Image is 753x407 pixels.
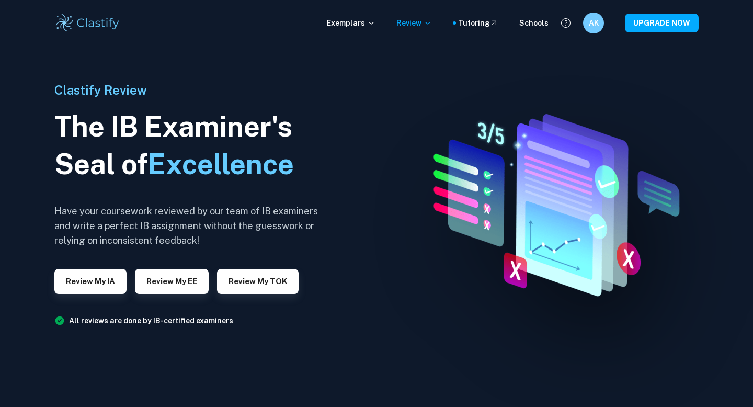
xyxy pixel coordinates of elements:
button: Review my TOK [217,269,299,294]
button: UPGRADE NOW [625,14,699,32]
p: Review [396,17,432,29]
button: Review my IA [54,269,127,294]
p: Exemplars [327,17,375,29]
img: Clastify logo [54,13,121,33]
h1: The IB Examiner's Seal of [54,108,326,183]
button: Help and Feedback [557,14,575,32]
span: Excellence [148,148,294,180]
img: IA Review hero [410,106,693,301]
button: AK [583,13,604,33]
h6: AK [588,17,600,29]
a: Schools [519,17,549,29]
a: All reviews are done by IB-certified examiners [69,316,233,325]
button: Review my EE [135,269,209,294]
a: Tutoring [458,17,498,29]
h6: Have your coursework reviewed by our team of IB examiners and write a perfect IB assignment witho... [54,204,326,248]
h6: Clastify Review [54,81,326,99]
